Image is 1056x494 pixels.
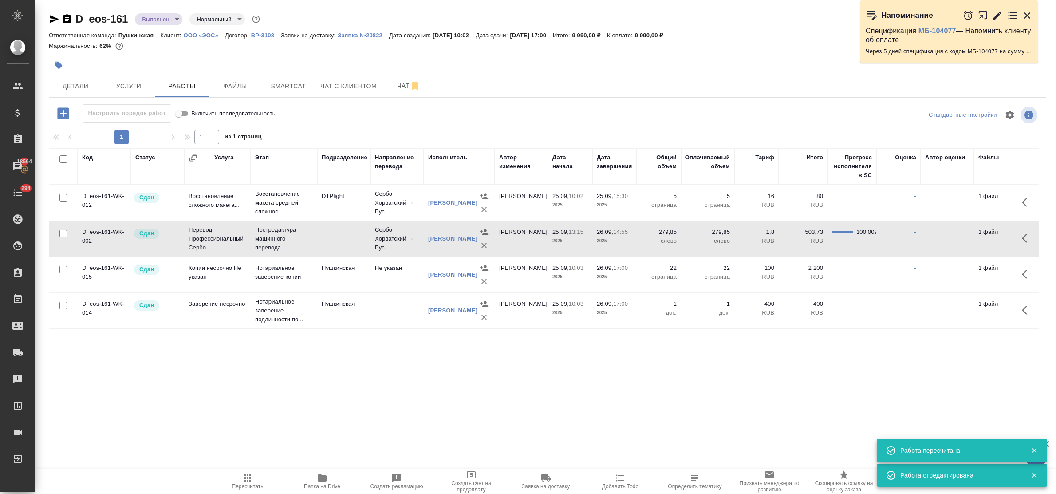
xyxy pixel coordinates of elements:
td: [PERSON_NAME] [495,259,548,290]
td: [PERSON_NAME] [495,187,548,218]
p: Маржинальность: [49,43,99,49]
p: 2025 [552,308,588,317]
span: Чат с клиентом [320,81,377,92]
p: 14:55 [613,229,628,235]
p: Сдан [139,301,154,310]
p: Пушкинская [118,32,161,39]
button: Нормальный [194,16,234,23]
div: Подразделение [322,153,367,162]
div: Работа отредактирована [900,471,1017,480]
p: К оплате: [607,32,635,39]
div: Менеджер проверил работу исполнителя, передает ее на следующий этап [133,300,180,312]
button: Выполнен [139,16,172,23]
p: 25.09, [597,193,613,199]
p: 5 [686,192,730,201]
span: Чат [387,80,430,91]
p: 5 [641,192,677,201]
td: Перевод Профессиональный Сербо... [184,221,251,257]
div: 100.00% [856,228,872,237]
div: split button [926,108,999,122]
p: 25.09, [552,265,569,271]
button: Здесь прячутся важные кнопки [1017,192,1038,213]
div: Тариф [755,153,774,162]
td: Не указан [370,259,424,290]
p: 15:30 [613,193,628,199]
div: Работа пересчитана [900,446,1017,455]
p: 9 990,00 ₽ [572,32,607,39]
p: Заявка №20822 [338,32,389,39]
p: ВР-3108 [251,32,281,39]
a: 18564 [2,155,33,177]
p: 1 [686,300,730,308]
td: Пушкинская [317,295,370,326]
div: Общий объем [641,153,677,171]
div: Направление перевода [375,153,419,171]
p: RUB [739,201,774,209]
span: Включить последовательность [191,109,276,118]
p: док. [686,308,730,317]
button: Назначить [477,261,491,275]
p: RUB [783,308,823,317]
p: Заявки на доставку: [281,32,338,39]
p: страница [641,273,677,281]
div: Статус [135,153,155,162]
p: 9 990,00 ₽ [635,32,670,39]
button: Назначить [477,190,491,203]
button: Удалить [477,203,491,216]
p: страница [641,201,677,209]
p: Сдан [139,193,154,202]
p: 22 [686,264,730,273]
div: Исполнитель [428,153,467,162]
p: 25.09, [552,300,569,307]
p: Клиент: [160,32,183,39]
p: 22 [641,264,677,273]
td: [PERSON_NAME] [495,295,548,326]
p: 26.09, [597,229,613,235]
a: - [914,300,916,307]
p: Итого: [553,32,572,39]
td: D_eos-161-WK-002 [78,223,131,254]
button: Закрыть [1022,10,1032,21]
div: Код [82,153,93,162]
p: 400 [739,300,774,308]
p: Постредактура машинного перевода [255,225,313,252]
p: 10:02 [569,193,583,199]
p: Нотариальное заверение копии [255,264,313,281]
p: страница [686,273,730,281]
td: D_eos-161-WK-014 [78,295,131,326]
p: 17:00 [613,265,628,271]
div: Менеджер проверил работу исполнителя, передает ее на следующий этап [133,228,180,240]
p: 1 [641,300,677,308]
td: Сербо → Хорватский → Рус [370,221,424,257]
a: - [914,265,916,271]
p: Сдан [139,265,154,274]
a: ООО «ЭОС» [184,31,225,39]
td: Сербо → Хорватский → Рус [370,185,424,221]
p: Восстановление макета средней сложнос... [255,190,313,216]
p: 503,73 [783,228,823,237]
p: 2025 [552,237,588,245]
button: Здесь прячутся важные кнопки [1017,228,1038,249]
p: Дата создания: [389,32,433,39]
p: 2025 [597,201,632,209]
div: Прогресс исполнителя в SC [832,153,872,180]
div: Итого [807,153,823,162]
p: 279,85 [686,228,730,237]
div: Автор оценки [925,153,965,162]
a: D_eos-161 [75,13,128,25]
td: D_eos-161-WK-012 [78,187,131,218]
button: Удалить [477,311,491,324]
p: 2025 [552,273,588,281]
p: 17:00 [613,300,628,307]
p: Напоминание [881,11,933,20]
p: 2025 [552,201,588,209]
a: - [914,193,916,199]
p: док. [641,308,677,317]
button: Закрыть [1025,447,1043,454]
p: 16 [739,192,774,201]
td: Копии несрочно Не указан [184,259,251,290]
p: 26.09, [597,265,613,271]
td: Восстановление сложного макета... [184,187,251,218]
p: 2025 [597,273,632,281]
a: - [914,229,916,235]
